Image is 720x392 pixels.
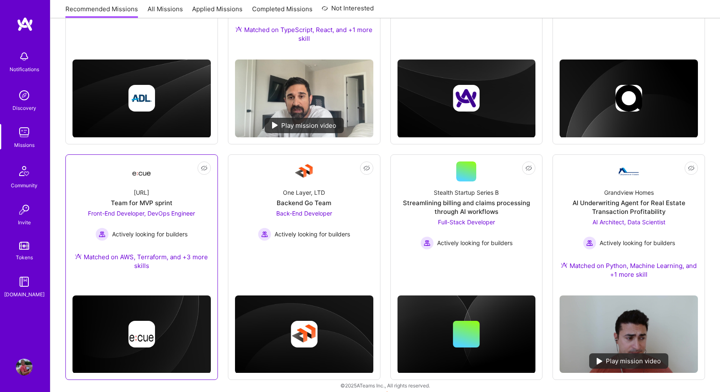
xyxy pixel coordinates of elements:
[276,210,332,217] span: Back-End Developer
[14,161,34,181] img: Community
[18,218,31,227] div: Invite
[434,188,499,197] div: Stealth Startup Series B
[235,161,373,264] a: Company LogoOne Layer, LTDBackend Go TeamBack-End Developer Actively looking for buildersActively...
[235,295,373,374] img: cover
[277,198,331,207] div: Backend Go Team
[95,228,109,241] img: Actively looking for builders
[235,25,373,43] div: Matched on TypeScript, React, and +1 more skill
[560,60,698,138] img: cover
[322,3,374,18] a: Not Interested
[252,5,312,18] a: Completed Missions
[112,230,187,238] span: Actively looking for builders
[258,228,271,241] img: Actively looking for builders
[615,85,642,112] img: Company logo
[16,273,32,290] img: guide book
[17,17,33,32] img: logo
[420,236,434,250] img: Actively looking for builders
[10,65,39,74] div: Notifications
[291,321,317,347] img: Company logo
[592,218,665,226] span: AI Architect, Data Scientist
[583,236,596,250] img: Actively looking for builders
[4,290,45,299] div: [DOMAIN_NAME]
[16,124,32,141] img: teamwork
[397,161,536,264] a: Stealth Startup Series BStreamlining billing and claims processing through AI workflowsFull-Stack...
[363,165,370,171] i: icon EyeClosed
[128,85,155,112] img: Company logo
[132,164,152,179] img: Company Logo
[600,238,675,247] span: Actively looking for builders
[111,198,172,207] div: Team for MVP sprint
[397,295,536,374] img: cover
[75,253,82,260] img: Ateam Purple Icon
[65,5,138,18] a: Recommended Missions
[88,210,195,217] span: Front-End Developer, DevOps Engineer
[16,48,32,65] img: bell
[12,104,36,112] div: Discovery
[604,188,654,197] div: Grandview Homes
[16,359,32,375] img: User Avatar
[72,60,211,138] img: cover
[11,181,37,190] div: Community
[72,161,211,280] a: Company Logo[URL]Team for MVP sprintFront-End Developer, DevOps Engineer Actively looking for bui...
[453,85,480,112] img: Company logo
[397,60,536,138] img: cover
[560,261,698,279] div: Matched on Python, Machine Learning, and +1 more skill
[16,253,33,262] div: Tokens
[192,5,242,18] a: Applied Missions
[560,295,698,373] img: No Mission
[561,262,567,268] img: Ateam Purple Icon
[275,230,350,238] span: Actively looking for builders
[128,321,155,347] img: Company logo
[560,198,698,216] div: AI Underwriting Agent for Real Estate Transaction Profitability
[438,218,495,226] span: Full-Stack Developer
[134,188,149,197] div: [URL]
[619,168,639,175] img: Company Logo
[235,26,242,32] img: Ateam Purple Icon
[597,358,602,365] img: play
[14,359,35,375] a: User Avatar
[16,201,32,218] img: Invite
[688,165,695,171] i: icon EyeClosed
[397,198,536,216] div: Streamlining billing and claims processing through AI workflows
[14,141,35,149] div: Missions
[265,118,344,133] div: Play mission video
[72,253,211,270] div: Matched on AWS, Terraform, and +3 more skills
[16,87,32,104] img: discovery
[72,295,211,374] img: cover
[437,238,512,247] span: Actively looking for builders
[589,353,668,369] div: Play mission video
[560,161,698,289] a: Company LogoGrandview HomesAI Underwriting Agent for Real Estate Transaction ProfitabilityAI Arch...
[525,165,532,171] i: icon EyeClosed
[19,242,29,250] img: tokens
[272,122,278,129] img: play
[201,165,207,171] i: icon EyeClosed
[283,188,325,197] div: One Layer, LTD
[235,60,373,137] img: No Mission
[147,5,183,18] a: All Missions
[294,161,314,181] img: Company Logo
